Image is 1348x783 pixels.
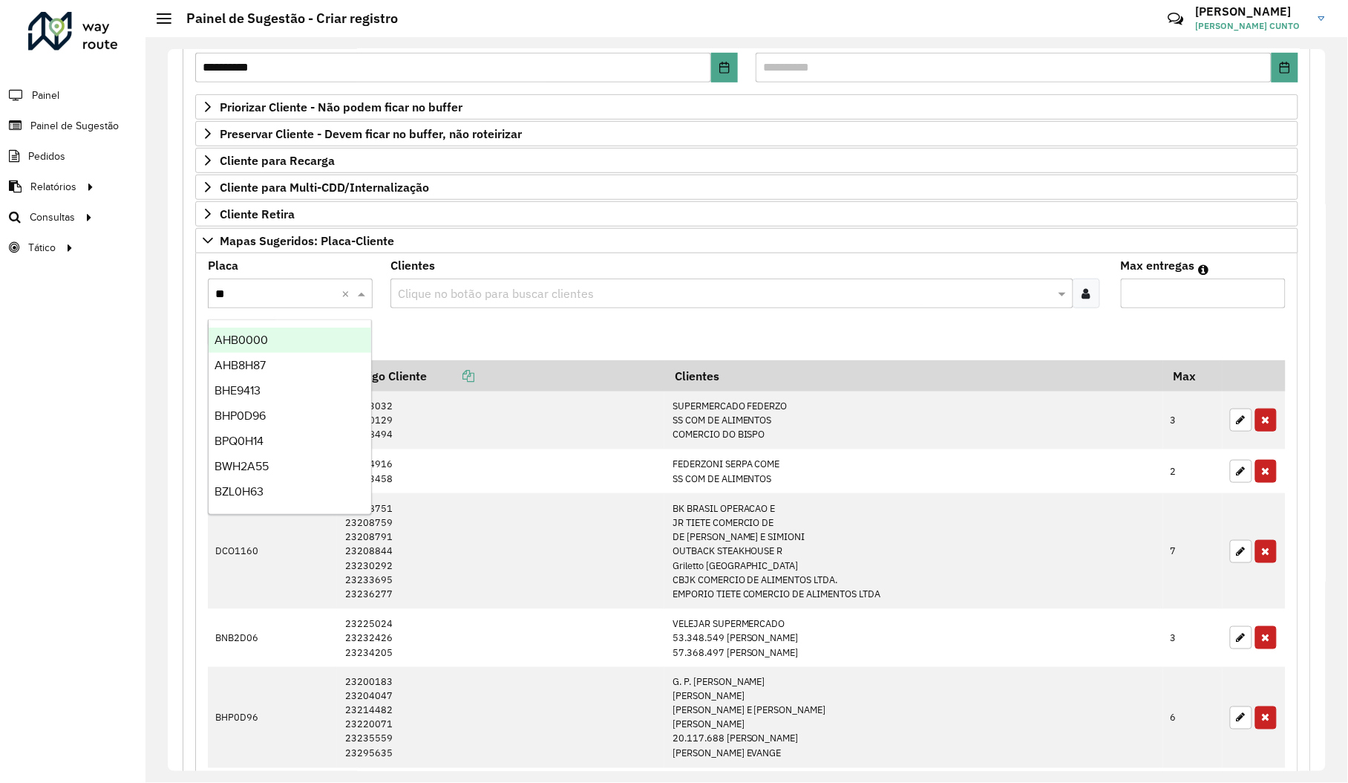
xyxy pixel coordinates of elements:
[195,201,1298,227] a: Cliente Retira
[30,179,76,195] span: Relatórios
[427,368,474,383] a: Copiar
[1163,449,1223,493] td: 2
[664,449,1162,493] td: FEDERZONI SERPA COME SS COM DE ALIMENTOS
[337,667,664,768] td: 23200183 23204047 23214482 23220071 23235559 23295635
[1163,391,1223,449] td: 3
[215,334,268,346] span: AHB0000
[195,228,1298,253] a: Mapas Sugeridos: Placa-Cliente
[337,391,664,449] td: 23203032 23210129 23228494
[337,609,664,668] td: 23225024 23232426 23234205
[171,10,398,27] h2: Painel de Sugestão - Criar registro
[1160,3,1192,35] a: Contato Rápido
[1163,493,1223,608] td: 7
[32,88,59,103] span: Painel
[664,609,1162,668] td: VELEJAR SUPERMERCADO 53.348.549 [PERSON_NAME] 57.368.497 [PERSON_NAME]
[208,256,238,274] label: Placa
[1163,609,1223,668] td: 3
[220,208,295,220] span: Cliente Retira
[215,384,261,397] span: BHE9413
[711,53,738,82] button: Choose Date
[220,235,394,247] span: Mapas Sugeridos: Placa-Cliente
[30,209,75,225] span: Consultas
[195,94,1298,120] a: Priorizar Cliente - Não podem ficar no buffer
[208,319,372,515] ng-dropdown-panel: Options list
[215,359,266,371] span: AHB8H87
[664,667,1162,768] td: G. P. [PERSON_NAME] [PERSON_NAME] [PERSON_NAME] E [PERSON_NAME] [PERSON_NAME] 20.117.688 [PERSON_...
[208,493,337,608] td: DCO1160
[1196,4,1307,19] h3: [PERSON_NAME]
[220,101,462,113] span: Priorizar Cliente - Não podem ficar no buffer
[220,181,429,193] span: Cliente para Multi-CDD/Internalização
[664,360,1162,391] th: Clientes
[208,609,337,668] td: BNB2D06
[215,435,264,447] span: BPQ0H14
[195,121,1298,146] a: Preservar Cliente - Devem ficar no buffer, não roteirizar
[1163,667,1223,768] td: 6
[341,285,354,302] span: Clear all
[28,149,65,164] span: Pedidos
[337,493,664,608] td: 23208751 23208759 23208791 23208844 23230292 23233695 23236277
[215,485,264,498] span: BZL0H63
[664,391,1162,449] td: SUPERMERCADO FEDERZO SS COM DE ALIMENTOS COMERCIO DO BISPO
[337,360,664,391] th: Código Cliente
[30,118,119,134] span: Painel de Sugestão
[28,240,56,256] span: Tático
[1199,264,1209,276] em: Máximo de clientes que serão colocados na mesma rota com os clientes informados
[337,449,664,493] td: 23204916 23213458
[215,409,266,422] span: BHP0D96
[390,256,435,274] label: Clientes
[208,667,337,768] td: BHP0D96
[215,460,269,472] span: BWH2A55
[664,493,1162,608] td: BK BRASIL OPERACAO E JR TIETE COMERCIO DE DE [PERSON_NAME] E SIMIONI OUTBACK STEAKHOUSE R Grilett...
[1272,53,1298,82] button: Choose Date
[1196,19,1307,33] span: [PERSON_NAME] CUNTO
[195,175,1298,200] a: Cliente para Multi-CDD/Internalização
[195,148,1298,173] a: Cliente para Recarga
[220,128,522,140] span: Preservar Cliente - Devem ficar no buffer, não roteirizar
[1163,360,1223,391] th: Max
[220,155,335,166] span: Cliente para Recarga
[1121,256,1195,274] label: Max entregas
